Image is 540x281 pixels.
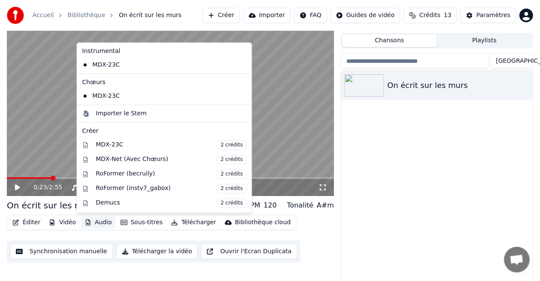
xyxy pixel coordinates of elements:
div: MDX-Net (Avec Chœurs) [96,155,247,164]
button: Audio [81,217,115,228]
div: On écrit sur les murs [7,199,96,211]
span: 2 crédits [217,170,247,179]
nav: breadcrumb [32,11,182,20]
button: Guides de vidéo [330,8,400,23]
span: Crédits [419,11,440,20]
span: 0:23 [33,183,47,192]
a: Bibliothèque [68,11,105,20]
button: Télécharger la vidéo [116,244,198,259]
div: A#m [317,200,334,211]
button: Synchronisation manuelle [10,244,113,259]
div: BPM [245,200,260,211]
button: Créer [202,8,240,23]
button: Ouvrir l'Ecran Duplicata [201,244,297,259]
div: Tonalité [287,200,313,211]
div: MDX-23C [79,89,237,103]
div: Paramètres [476,11,510,20]
button: Crédits13 [404,8,457,23]
button: Importer [243,8,291,23]
div: Ouvrir le chat [504,247,530,272]
div: Demucs [96,199,247,208]
a: Accueil [32,11,54,20]
button: Télécharger [168,217,219,228]
button: Chansons [342,35,437,47]
div: MDX-23C [96,140,247,150]
button: Sous-titres [117,217,166,228]
img: youka [7,7,24,24]
button: Vidéo [45,217,79,228]
span: 2 crédits [217,184,247,193]
div: On écrit sur les murs [387,79,529,91]
button: Paramètres [460,8,516,23]
div: Créer [82,127,247,135]
div: MDX-23C [79,58,237,72]
div: Chœurs [79,76,250,89]
span: 2 crédits [217,199,247,208]
span: 13 [444,11,451,20]
button: Playlists [437,35,532,47]
span: 2 crédits [217,140,247,150]
div: Instrumental [79,44,250,58]
div: Bibliothèque cloud [235,218,291,227]
div: Importer le Stem [96,109,147,118]
div: RoFormer (instv7_gabox) [96,184,247,193]
span: On écrit sur les murs [119,11,181,20]
div: RoFormer (becruily) [96,170,247,179]
span: 2 crédits [217,155,247,164]
div: 120 [264,200,277,211]
div: / [33,183,54,192]
button: Éditer [9,217,44,228]
span: 2:55 [49,183,62,192]
button: FAQ [294,8,327,23]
